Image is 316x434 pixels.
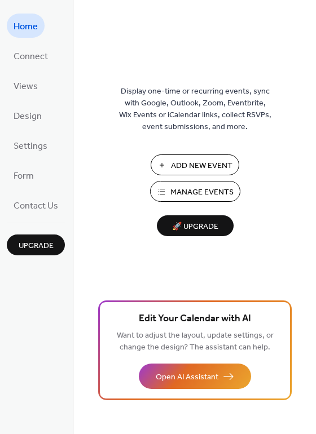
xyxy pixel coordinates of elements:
[14,108,42,125] span: Design
[14,138,47,155] span: Settings
[150,181,240,202] button: Manage Events
[119,86,271,133] span: Display one-time or recurring events, sync with Google, Outlook, Zoom, Eventbrite, Wix Events or ...
[7,133,54,157] a: Settings
[7,193,65,217] a: Contact Us
[7,163,41,187] a: Form
[14,167,34,185] span: Form
[14,18,38,36] span: Home
[151,154,239,175] button: Add New Event
[7,43,55,68] a: Connect
[14,78,38,95] span: Views
[139,364,251,389] button: Open AI Assistant
[170,187,234,198] span: Manage Events
[156,371,218,383] span: Open AI Assistant
[19,240,54,252] span: Upgrade
[117,328,274,355] span: Want to adjust the layout, update settings, or change the design? The assistant can help.
[164,219,227,234] span: 🚀 Upgrade
[7,234,65,255] button: Upgrade
[14,48,48,65] span: Connect
[7,14,45,38] a: Home
[7,103,49,127] a: Design
[7,73,45,98] a: Views
[14,197,58,215] span: Contact Us
[171,160,232,172] span: Add New Event
[157,215,234,236] button: 🚀 Upgrade
[139,311,251,327] span: Edit Your Calendar with AI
